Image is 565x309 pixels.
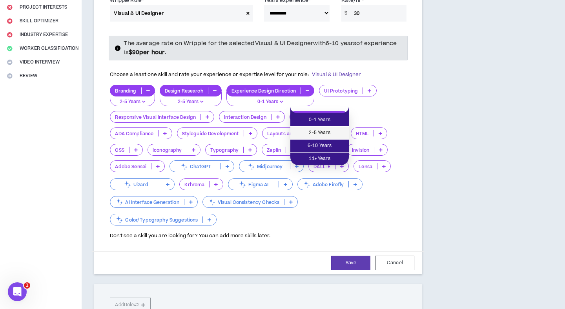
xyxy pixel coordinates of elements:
[228,182,279,187] p: Figma AI
[110,71,361,78] span: Choose a least one skill and rate your experience or expertise level for your role:
[180,182,209,187] p: Krhroma
[354,164,377,169] p: Lensa
[295,116,344,124] span: 0-1 Years
[375,256,414,270] button: Cancel
[160,88,208,94] p: Design Research
[295,154,344,163] span: 11+ Years
[8,282,27,301] iframe: Intercom live chat
[124,39,397,56] span: The average rate on Wripple for the selected Visual & UI Designer with 6-10 years of experience is .
[319,88,363,94] p: UI Prototyping
[110,92,155,107] button: 2-5 Years
[331,256,370,270] button: Save
[295,142,344,150] span: 6-10 Years
[226,92,315,107] button: 0-1 Years
[239,164,290,169] p: Midjourney
[129,48,165,56] strong: $ 90 per hour
[295,129,344,137] span: 2-5 Years
[110,147,129,153] p: CSS
[148,147,187,153] p: Iconography
[298,182,349,187] p: Adobe Firefly
[227,88,301,94] p: Experience Design Direction
[24,282,30,289] span: 1
[219,114,271,120] p: Interaction Design
[110,182,161,187] p: Uizard
[350,5,406,22] input: Ex. $75
[110,88,141,94] p: Branding
[231,98,310,105] p: 0-1 Years
[262,131,332,136] p: Layouts and Grid Systems
[110,199,184,205] p: AI Interface Generation
[177,131,244,136] p: Styleguide Development
[312,71,361,78] span: Visual & UI Designer
[115,45,120,51] span: info-circle
[115,98,149,105] p: 2-5 Years
[110,5,243,22] input: (e.g. User Experience, Visual & UI, Technical PM, etc.)
[165,98,217,105] p: 2-5 Years
[206,147,243,153] p: Typography
[110,164,151,169] p: Adobe Sensei
[347,147,374,153] p: Invision
[351,131,374,136] p: HTML
[262,147,286,153] p: Zeplin
[160,92,222,107] button: 2-5 Years
[170,164,221,169] p: ChatGPT
[341,5,350,22] span: $
[110,217,202,223] p: Color/Typography Suggestions
[203,199,284,205] p: Visual Consistency Checks
[309,164,335,169] p: DALL-E
[110,232,270,239] span: Don't see a skill you are looking for? You can add more skills later.
[110,131,158,136] p: ADA Compliance
[110,114,200,120] p: Responsive Visual Interface Design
